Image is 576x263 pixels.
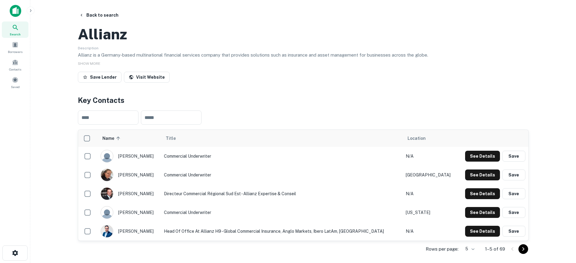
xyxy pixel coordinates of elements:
[78,46,98,50] span: Description
[485,245,505,253] p: 1–5 of 69
[78,130,528,241] div: scrollable content
[77,10,121,21] button: Back to search
[518,244,528,254] button: Go to next page
[98,130,161,147] th: Name
[10,5,21,17] img: capitalize-icon.png
[161,222,403,241] td: Head of Office at Allianz H9 - Global Commercial Insurance, Anglo Markets, Ibero LatAm, [GEOGRAPH...
[78,25,127,43] h2: Allianz
[502,226,525,237] button: Save
[161,166,403,184] td: Commercial Underwriter
[78,72,122,83] button: Save Lender
[101,206,113,219] img: 9c8pery4andzj6ohjkjp54ma2
[11,84,20,89] span: Saved
[403,166,457,184] td: [GEOGRAPHIC_DATA]
[166,135,184,142] span: Title
[78,61,100,66] span: SHOW MORE
[101,169,158,181] div: [PERSON_NAME]
[161,130,403,147] th: Title
[2,57,28,73] a: Contacts
[465,226,500,237] button: See Details
[403,222,457,241] td: N/A
[2,39,28,55] a: Borrowers
[101,187,158,200] div: [PERSON_NAME]
[124,72,170,83] a: Visit Website
[502,151,525,162] button: Save
[403,130,457,147] th: Location
[101,150,113,162] img: 9c8pery4andzj6ohjkjp54ma2
[2,21,28,38] a: Search
[161,203,403,222] td: Commercial Underwriter
[403,184,457,203] td: N/A
[101,206,158,219] div: [PERSON_NAME]
[8,49,22,54] span: Borrowers
[465,169,500,180] button: See Details
[161,147,403,166] td: Commercial Underwriter
[161,184,403,203] td: Directeur Commercial Régional Sud Est - Allianz Expertise & Conseil
[403,203,457,222] td: [US_STATE]
[78,51,529,59] p: Allianz is a Germany-based multinational financial services company that provides solutions such ...
[465,151,500,162] button: See Details
[9,67,21,72] span: Contacts
[101,225,158,238] div: [PERSON_NAME]
[10,32,21,37] span: Search
[78,95,529,106] h4: Key Contacts
[408,135,426,142] span: Location
[502,188,525,199] button: Save
[102,135,122,142] span: Name
[465,207,500,218] button: See Details
[502,207,525,218] button: Save
[2,74,28,90] a: Saved
[101,188,113,200] img: 1517362441274
[101,150,158,163] div: [PERSON_NAME]
[403,147,457,166] td: N/A
[546,215,576,244] iframe: Chat Widget
[502,169,525,180] button: Save
[101,169,113,181] img: 1744786985585
[461,245,475,253] div: 5
[426,245,458,253] p: Rows per page:
[465,188,500,199] button: See Details
[101,225,113,237] img: 1697634478825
